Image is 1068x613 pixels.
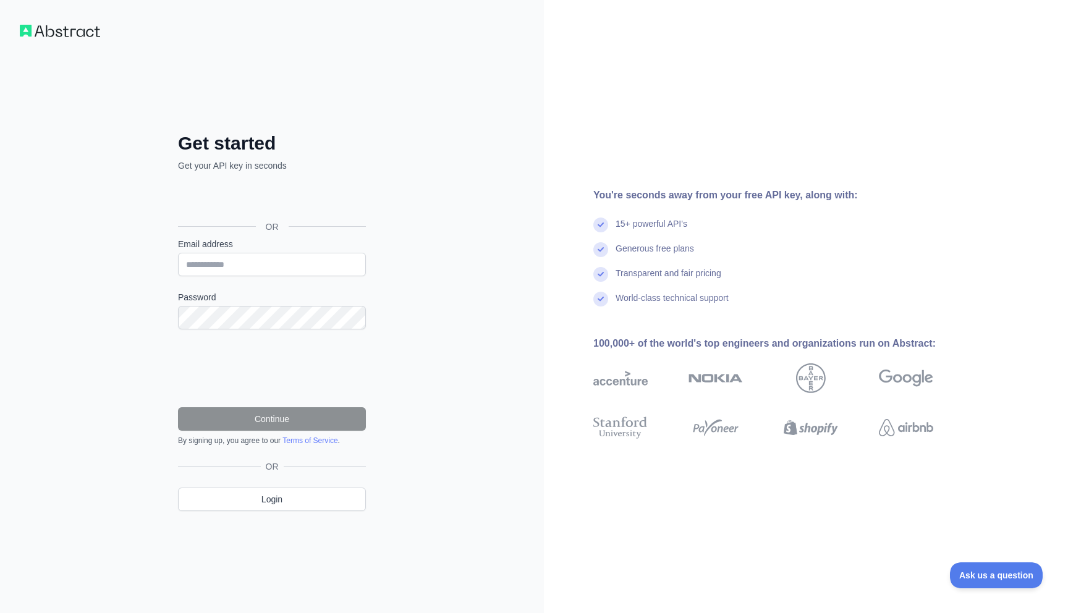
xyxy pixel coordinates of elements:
h2: Get started [178,132,366,154]
div: 100,000+ of the world's top engineers and organizations run on Abstract: [593,336,973,351]
div: World-class technical support [616,292,729,316]
img: bayer [796,363,826,393]
button: Continue [178,407,366,431]
img: airbnb [879,414,933,441]
label: Password [178,291,366,303]
img: check mark [593,242,608,257]
a: Terms of Service [282,436,337,445]
iframe: Sign in with Google Button [172,185,370,213]
img: payoneer [689,414,743,441]
div: Generous free plans [616,242,694,267]
label: Email address [178,238,366,250]
p: Get your API key in seconds [178,159,366,172]
img: nokia [689,363,743,393]
img: check mark [593,218,608,232]
span: OR [256,221,289,233]
img: stanford university [593,414,648,441]
img: google [879,363,933,393]
a: Login [178,488,366,511]
img: accenture [593,363,648,393]
iframe: Toggle Customer Support [950,562,1043,588]
div: 15+ powerful API's [616,218,687,242]
span: OR [261,460,284,473]
img: Workflow [20,25,100,37]
div: Transparent and fair pricing [616,267,721,292]
iframe: reCAPTCHA [178,344,366,392]
div: You're seconds away from your free API key, along with: [593,188,973,203]
img: shopify [784,414,838,441]
img: check mark [593,267,608,282]
img: check mark [593,292,608,306]
div: By signing up, you agree to our . [178,436,366,446]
